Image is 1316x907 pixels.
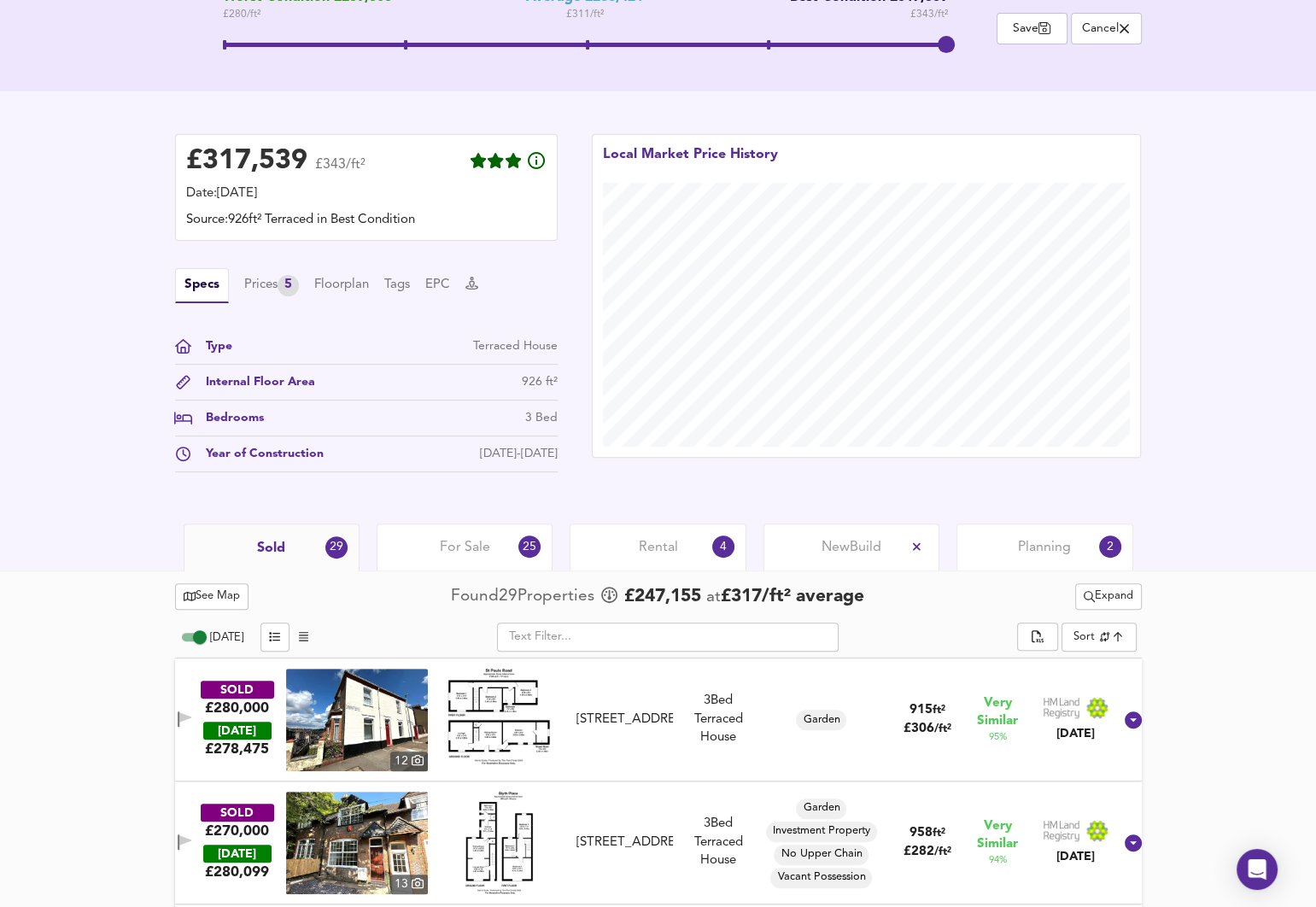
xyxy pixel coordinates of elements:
[910,6,948,23] span: £ 343 / ft²
[286,792,428,894] a: property thumbnail 13
[977,817,1018,853] span: Very Similar
[1075,583,1142,610] div: split button
[1073,629,1095,645] div: Sort
[1123,710,1143,730] svg: Show Details
[1084,587,1133,606] span: Expand
[278,275,299,296] div: 5
[910,704,933,717] span: 915
[525,409,558,427] div: 3 Bed
[314,276,369,295] button: Floorplan
[205,740,269,758] span: £ 278,475
[933,705,945,716] span: ft²
[175,583,249,610] button: See Map
[997,13,1067,44] button: Save
[186,149,307,174] div: £ 317,539
[1043,820,1109,842] img: Land Registry
[286,669,428,771] img: property thumbnail
[257,539,285,558] span: Sold
[1043,725,1109,742] div: [DATE]
[205,699,269,717] div: £280,000
[447,669,550,765] img: Floorplan
[175,658,1142,781] div: SOLD£280,000 [DATE]£278,475property thumbnail 12 Floorplan[STREET_ADDRESS]3Bed Terraced HouseGard...
[933,828,945,839] span: ft²
[390,752,428,770] div: 12
[712,535,734,558] div: 4
[770,869,872,885] span: Vacant Possession
[175,268,229,303] button: Specs
[1062,623,1136,652] div: Sort
[977,694,1018,730] span: Very Similar
[904,723,951,735] span: £ 306
[192,445,324,463] div: Year of Construction
[1071,13,1142,44] button: Cancel
[223,6,392,23] span: £ 280 / ft²
[186,211,547,230] div: Source: 926ft² Terraced in Best Condition
[286,792,428,894] img: property thumbnail
[796,712,846,728] span: Garden
[201,804,274,822] div: SOLD
[1043,848,1109,865] div: [DATE]
[680,692,757,746] div: 3 Bed Terraced House
[315,158,366,183] span: £343/ft²
[1075,583,1142,610] button: Expand
[796,800,846,816] span: Garden
[465,792,533,894] img: Floorplan
[325,536,348,559] div: 29
[1018,538,1071,557] span: Planning
[576,711,673,729] div: [STREET_ADDRESS]
[473,337,558,355] div: Terraced House
[497,623,839,652] input: Text Filter...
[205,822,269,840] div: £270,000
[1237,849,1278,890] div: Open Intercom Messenger
[1080,20,1132,37] span: Cancel
[201,681,274,699] div: SOLD
[680,815,757,869] div: 3 Bed Terraced House
[522,373,558,391] div: 926 ft²
[766,823,877,839] span: Investment Property
[286,669,428,771] a: property thumbnail 12
[1006,20,1058,37] span: Save
[440,538,490,557] span: For Sale
[570,711,680,729] div: 1 St Pauls Road, LU1 3RU
[425,276,450,295] button: EPC
[192,373,315,391] div: Internal Floor Area
[796,799,846,819] div: Garden
[1099,535,1121,558] div: 2
[639,538,678,557] span: Rental
[203,722,272,740] div: [DATE]
[203,845,272,863] div: [DATE]
[822,538,881,557] span: New Build
[184,587,241,606] span: See Map
[934,846,951,857] span: / ft²
[205,863,269,881] span: £ 280,099
[480,445,558,463] div: [DATE]-[DATE]
[770,868,872,888] div: Vacant Possession
[904,846,951,858] span: £ 282
[186,184,547,203] div: Date: [DATE]
[624,584,701,610] span: £ 247,155
[566,6,604,23] span: £ 311 / ft²
[766,822,877,842] div: Investment Property
[721,588,864,606] span: £ 317 / ft² average
[910,827,933,840] span: 958
[1123,833,1143,853] svg: Show Details
[988,730,1006,744] span: 95 %
[988,853,1006,867] span: 94 %
[1043,697,1109,719] img: Land Registry
[192,337,232,355] div: Type
[706,589,721,606] span: at
[192,409,264,427] div: Bedrooms
[570,834,680,851] div: 9 Blyth Place, LU1 5ED
[934,723,951,734] span: / ft²
[774,845,869,865] div: No Upper Chain
[576,834,673,851] div: [STREET_ADDRESS]
[603,145,778,183] div: Local Market Price History
[175,781,1142,904] div: SOLD£270,000 [DATE]£280,099property thumbnail 13 Floorplan[STREET_ADDRESS]3Bed Terraced HouseGard...
[384,276,410,295] button: Tags
[244,275,299,296] button: Prices5
[244,275,299,296] div: Prices
[1017,623,1058,652] div: split button
[210,632,243,643] span: [DATE]
[451,585,599,608] div: Found 29 Propert ies
[796,710,846,730] div: Garden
